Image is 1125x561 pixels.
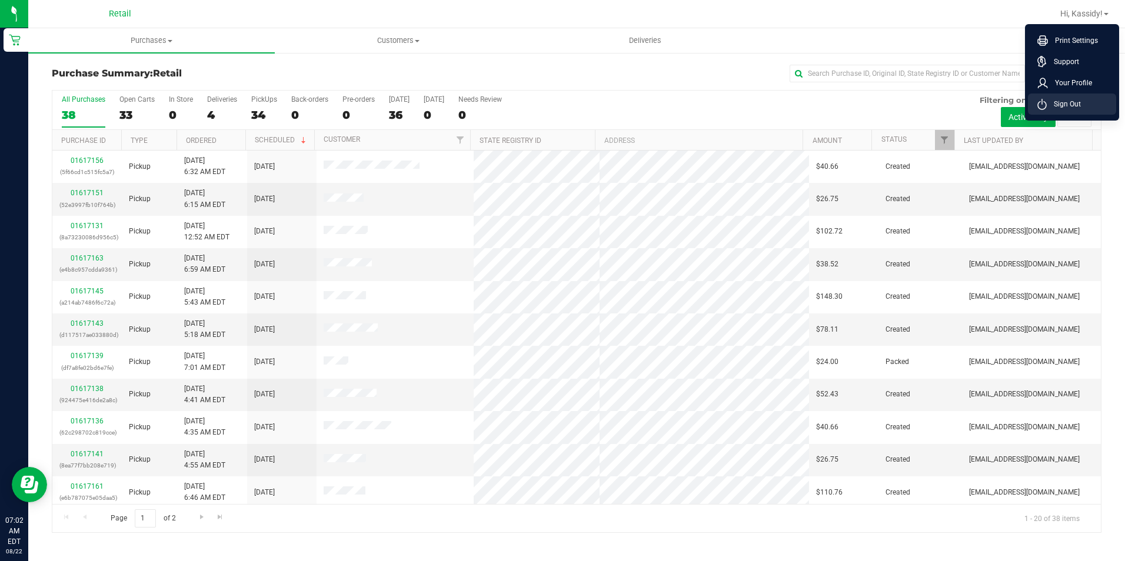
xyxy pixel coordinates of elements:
h3: Purchase Summary: [52,68,402,79]
a: 01617151 [71,189,104,197]
span: Created [886,487,910,498]
span: Page of 2 [101,509,185,527]
span: Pickup [129,291,151,302]
th: Address [595,130,803,151]
div: 0 [169,108,193,122]
p: (52e3997fb10f764b) [59,199,115,211]
p: (e4b8c957cdda9361) [59,264,115,275]
a: Filter [935,130,954,150]
span: [EMAIL_ADDRESS][DOMAIN_NAME] [969,324,1080,335]
p: 07:02 AM EDT [5,515,23,547]
span: Pickup [129,487,151,498]
iframe: Resource center [12,467,47,502]
span: $102.72 [816,226,843,237]
span: Created [886,259,910,270]
span: Pickup [129,161,151,172]
div: All Purchases [62,95,105,103]
span: Pickup [129,259,151,270]
div: 33 [119,108,155,122]
span: Deliveries [613,35,677,46]
span: Support [1047,56,1079,68]
p: (d117517ae033880d) [59,329,115,340]
a: Scheduled [255,136,308,144]
a: 01617145 [71,287,104,295]
a: Ordered [186,136,217,145]
div: 36 [389,108,410,122]
span: [DATE] [254,422,275,433]
span: [EMAIL_ADDRESS][DOMAIN_NAME] [969,259,1080,270]
span: Retail [109,9,131,19]
span: $38.52 [816,259,838,270]
span: Created [886,226,910,237]
span: [DATE] 6:32 AM EDT [184,155,225,178]
span: Pickup [129,324,151,335]
p: (8ea77f7bb208e719) [59,460,115,471]
p: (df7a8fe02bd6e7fe) [59,362,115,373]
span: [DATE] [254,487,275,498]
span: [EMAIL_ADDRESS][DOMAIN_NAME] [969,389,1080,400]
span: Pickup [129,356,151,368]
span: Created [886,161,910,172]
div: [DATE] [424,95,444,103]
span: Created [886,454,910,465]
div: Back-orders [291,95,328,103]
div: Deliveries [207,95,237,103]
span: [DATE] 6:59 AM EDT [184,253,225,275]
span: [EMAIL_ADDRESS][DOMAIN_NAME] [969,193,1080,205]
a: Deliveries [522,28,768,53]
div: Open Carts [119,95,155,103]
a: Type [131,136,148,145]
span: Retail [153,68,182,79]
a: Support [1037,56,1111,68]
span: Your Profile [1048,77,1092,89]
span: [EMAIL_ADDRESS][DOMAIN_NAME] [969,454,1080,465]
span: $148.30 [816,291,843,302]
span: [DATE] [254,389,275,400]
div: 0 [458,108,502,122]
span: Pickup [129,422,151,433]
a: Last Updated By [964,136,1023,145]
a: Purchase ID [61,136,106,145]
span: [EMAIL_ADDRESS][DOMAIN_NAME] [969,422,1080,433]
span: $40.66 [816,422,838,433]
span: Packed [886,356,909,368]
span: [DATE] [254,454,275,465]
span: [DATE] 5:43 AM EDT [184,286,225,308]
a: 01617163 [71,254,104,262]
span: [DATE] 7:01 AM EDT [184,350,225,373]
span: [DATE] 5:18 AM EDT [184,318,225,340]
span: Created [886,291,910,302]
span: [DATE] 12:52 AM EDT [184,221,229,243]
p: (a214ab7486f6c72a) [59,297,115,308]
p: (62c298702c819cce) [59,427,115,438]
span: Created [886,389,910,400]
a: 01617139 [71,352,104,360]
span: Filtering on status: [980,95,1056,105]
span: $26.75 [816,454,838,465]
span: Print Settings [1048,35,1098,46]
span: $40.66 [816,161,838,172]
a: 01617161 [71,482,104,490]
div: Needs Review [458,95,502,103]
div: 4 [207,108,237,122]
p: (5f66cd1c515fc5a7) [59,166,115,178]
span: $110.76 [816,487,843,498]
a: 01617131 [71,222,104,230]
button: Active only [1001,107,1056,127]
a: Customer [324,135,360,143]
span: Pickup [129,226,151,237]
div: 34 [251,108,277,122]
span: [EMAIL_ADDRESS][DOMAIN_NAME] [969,226,1080,237]
span: $24.00 [816,356,838,368]
span: 1 - 20 of 38 items [1015,509,1089,527]
span: [EMAIL_ADDRESS][DOMAIN_NAME] [969,487,1080,498]
li: Sign Out [1028,93,1116,115]
span: [DATE] [254,356,275,368]
span: Created [886,422,910,433]
div: [DATE] [389,95,410,103]
a: Filter [451,130,470,150]
div: 0 [424,108,444,122]
div: 0 [342,108,375,122]
span: Pickup [129,454,151,465]
a: Customers [275,28,521,53]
